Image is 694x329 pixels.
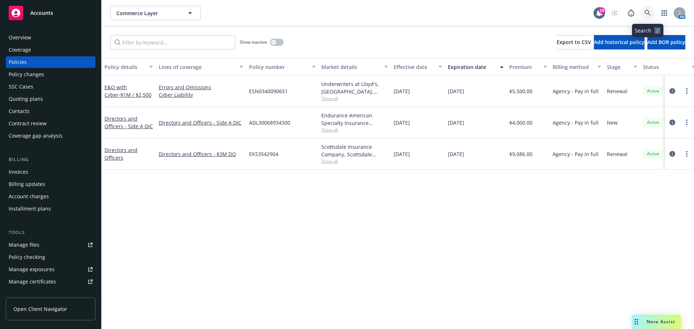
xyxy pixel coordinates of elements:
span: [DATE] [448,87,464,95]
div: 19 [599,7,605,14]
div: Premium [509,63,539,71]
div: Manage claims [9,288,45,300]
button: Policy number [246,58,318,75]
div: Policy checking [9,251,45,263]
a: Start snowing [607,6,622,20]
div: Billing method [553,63,593,71]
a: Invoices [6,166,95,178]
a: Report a Bug [624,6,638,20]
div: Manage files [9,239,39,251]
a: Coverage [6,44,95,56]
span: Agency - Pay in full [553,119,599,126]
span: Renewal [607,87,627,95]
button: Nova Assist [632,315,681,329]
a: circleInformation [668,87,677,95]
a: Contract review [6,118,95,129]
span: $5,500.00 [509,87,532,95]
a: Directors and Officers [104,147,137,161]
a: Overview [6,32,95,43]
a: Directors and Officers - $3M DO [159,150,243,158]
a: Billing updates [6,178,95,190]
a: more [682,118,691,127]
span: Active [646,119,660,126]
a: Contacts [6,105,95,117]
div: Invoices [9,166,28,178]
a: Manage claims [6,288,95,300]
a: more [682,150,691,158]
a: Installment plans [6,203,95,215]
a: Policy changes [6,69,95,80]
div: Drag to move [632,315,641,329]
div: Effective date [394,63,434,71]
span: Show inactive [240,39,267,45]
button: Market details [318,58,391,75]
span: Add historical policy [594,39,644,46]
div: Policies [9,56,27,68]
span: ADL30068934300 [249,119,290,126]
span: $4,000.00 [509,119,532,126]
a: Directors and Officers - Side A DIC [104,115,153,130]
div: Endurance American Specialty Insurance Company, Sompo International, CRC Group [321,112,388,127]
div: Stage [607,63,629,71]
span: Show all [321,95,388,101]
div: Scottsdale Insurance Company, Scottsdale Insurance Company (Nationwide), CRC Group [321,143,388,158]
button: Stage [604,58,640,75]
div: Coverage gap analysis [9,130,63,142]
a: Switch app [657,6,672,20]
button: Add historical policy [594,35,644,49]
a: Manage files [6,239,95,251]
a: Directors and Officers - Side A DIC [159,119,243,126]
button: Commerce Layer [110,6,201,20]
div: Coverage [9,44,31,56]
span: Nova Assist [647,319,675,325]
a: Errors and Omissions [159,83,243,91]
a: more [682,87,691,95]
span: [DATE] [394,87,410,95]
div: Manage exposures [9,264,55,275]
button: Premium [506,58,550,75]
div: Tools [6,229,95,236]
span: Active [646,88,660,94]
span: New [607,119,618,126]
div: Expiration date [448,63,496,71]
span: EKS3542904 [249,150,278,158]
span: [DATE] [448,150,464,158]
input: Filter by keyword... [110,35,235,49]
a: Policy checking [6,251,95,263]
div: Quoting plans [9,93,43,105]
span: Accounts [30,10,53,16]
div: Manage certificates [9,276,56,287]
div: Policy details [104,63,145,71]
span: [DATE] [394,150,410,158]
a: Manage exposures [6,264,95,275]
a: Account charges [6,191,95,202]
button: Export to CSV [557,35,591,49]
a: Search [641,6,655,20]
button: Effective date [391,58,445,75]
div: Policy number [249,63,308,71]
div: Lines of coverage [159,63,235,71]
span: Open Client Navigator [13,305,67,313]
a: Coverage gap analysis [6,130,95,142]
span: Commerce Layer [116,9,179,17]
a: Quoting plans [6,93,95,105]
div: Contract review [9,118,47,129]
span: Export to CSV [557,39,591,46]
span: Active [646,151,660,157]
div: Billing [6,156,95,163]
a: SSC Cases [6,81,95,92]
span: Show all [321,127,388,133]
button: Policy details [102,58,156,75]
span: Renewal [607,150,627,158]
div: Installment plans [9,203,51,215]
div: Overview [9,32,31,43]
a: Policies [6,56,95,68]
div: Contacts [9,105,30,117]
div: Policy changes [9,69,44,80]
span: Show all [321,158,388,164]
span: Agency - Pay in full [553,150,599,158]
a: Cyber Liability [159,91,243,99]
button: Expiration date [445,58,506,75]
span: [DATE] [394,119,410,126]
a: E&O with Cyber [104,84,151,98]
